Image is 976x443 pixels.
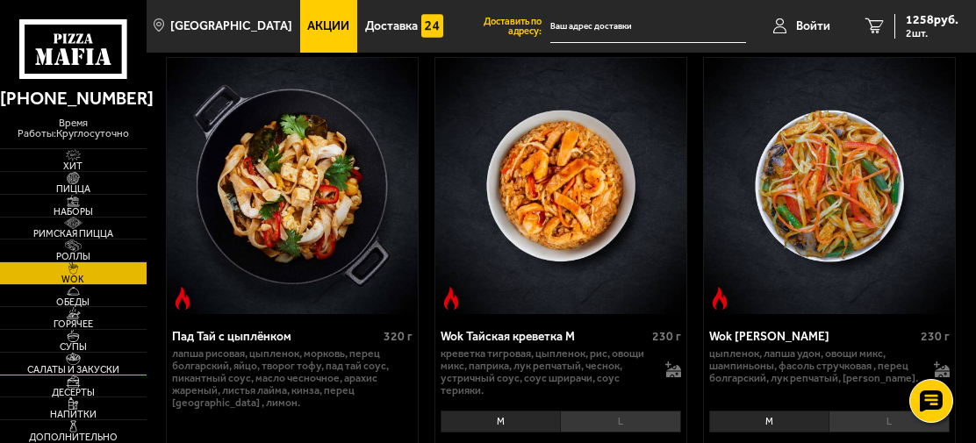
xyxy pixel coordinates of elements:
[440,287,463,310] img: Острое блюдо
[550,11,745,43] input: Ваш адрес доставки
[441,411,561,432] li: M
[435,58,687,315] img: Wok Тайская креветка M
[365,20,418,32] span: Доставка
[167,58,419,315] img: Пад Тай с цыплёнком
[171,287,194,310] img: Острое блюдо
[709,348,924,385] p: цыпленок, лапша удон, овощи микс, шампиньоны, фасоль стручковая , перец болгарский, лук репчатый,...
[704,58,956,315] img: Wok Карри М
[307,20,349,32] span: Акции
[709,411,829,432] li: M
[796,20,830,32] span: Войти
[921,329,950,344] span: 230 г
[170,20,292,32] span: [GEOGRAPHIC_DATA]
[172,330,380,345] div: Пад Тай с цыплёнком
[384,329,413,344] span: 320 г
[441,348,656,397] p: креветка тигровая, цыпленок, рис, овощи микс, паприка, лук репчатый, чеснок, устричный соус, соус...
[560,411,681,432] li: L
[167,58,419,315] a: Острое блюдоПад Тай с цыплёнком
[704,58,956,315] a: Острое блюдоWok Карри М
[709,330,917,345] div: Wok [PERSON_NAME]
[708,287,731,310] img: Острое блюдо
[421,14,443,37] img: 15daf4d41897b9f0e9f617042186c801.svg
[829,411,950,432] li: L
[652,329,681,344] span: 230 г
[906,14,958,26] span: 1258 руб.
[451,17,551,36] span: Доставить по адресу:
[435,58,687,315] a: Острое блюдоWok Тайская креветка M
[906,28,958,39] span: 2 шт.
[441,330,649,345] div: Wok Тайская креветка M
[172,348,413,410] p: лапша рисовая, цыпленок, морковь, перец болгарский, яйцо, творог тофу, пад тай соус, пикантный со...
